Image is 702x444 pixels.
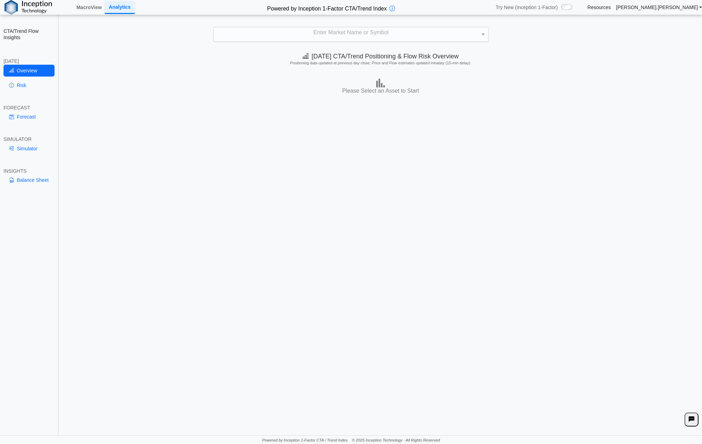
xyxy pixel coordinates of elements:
span: Try New (Inception 1-Factor) [496,4,558,10]
a: [PERSON_NAME].[PERSON_NAME] [616,4,702,10]
div: Enter Market Name or Symbol [214,27,488,42]
a: Forecast [3,111,55,123]
a: Resources [587,4,611,10]
h2: CTA/Trend Flow Insights [3,28,55,41]
h3: Please Select an Asset to Start [61,87,700,95]
h5: Positioning data updated at previous day close; Price and Flow estimates updated intraday (15-min... [63,61,699,65]
a: Overview [3,65,55,77]
span: [DATE] CTA/Trend Positioning & Flow Risk Overview [302,53,459,60]
a: Balance Sheet [3,174,55,186]
img: bar-chart.png [376,79,385,87]
a: Simulator [3,143,55,155]
div: INSIGHTS [3,168,55,174]
h2: Powered by Inception 1-Factor CTA/Trend Index [264,2,389,13]
div: [DATE] [3,58,55,64]
a: Analytics [105,1,135,14]
div: FORECAST [3,105,55,111]
a: Risk [3,79,55,91]
a: MacroView [73,1,105,13]
div: SIMULATOR [3,136,55,142]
